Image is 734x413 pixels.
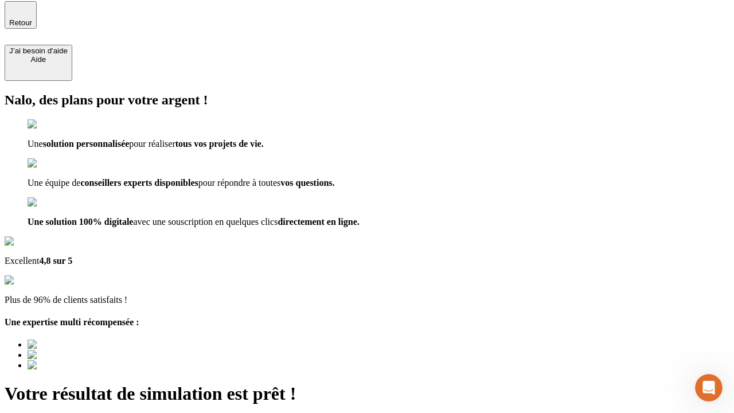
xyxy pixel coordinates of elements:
span: tous vos projets de vie. [175,139,264,149]
img: Google Review [5,236,71,247]
img: Best savings advice award [28,360,134,371]
img: checkmark [28,119,77,130]
iframe: Intercom live chat [695,374,723,402]
img: Best savings advice award [28,350,134,360]
button: J’ai besoin d'aideAide [5,45,72,81]
h2: Nalo, des plans pour votre argent ! [5,92,729,108]
img: checkmark [28,197,77,208]
h4: Une expertise multi récompensée : [5,317,729,328]
span: Une [28,139,43,149]
span: pour répondre à toutes [198,178,281,188]
span: Excellent [5,256,39,266]
span: avec une souscription en quelques clics [133,217,278,227]
button: Retour [5,1,37,29]
span: Une équipe de [28,178,80,188]
img: checkmark [28,158,77,169]
span: solution personnalisée [43,139,130,149]
span: directement en ligne. [278,217,359,227]
span: 4,8 sur 5 [39,256,72,266]
img: Best savings advice award [28,340,134,350]
span: pour réaliser [129,139,175,149]
span: Retour [9,18,32,27]
h1: Votre résultat de simulation est prêt ! [5,383,729,404]
span: Une solution 100% digitale [28,217,133,227]
div: J’ai besoin d'aide [9,46,68,55]
span: vos questions. [280,178,334,188]
span: conseillers experts disponibles [80,178,198,188]
div: Aide [9,55,68,64]
img: reviews stars [5,275,61,286]
p: Plus de 96% de clients satisfaits ! [5,295,729,305]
